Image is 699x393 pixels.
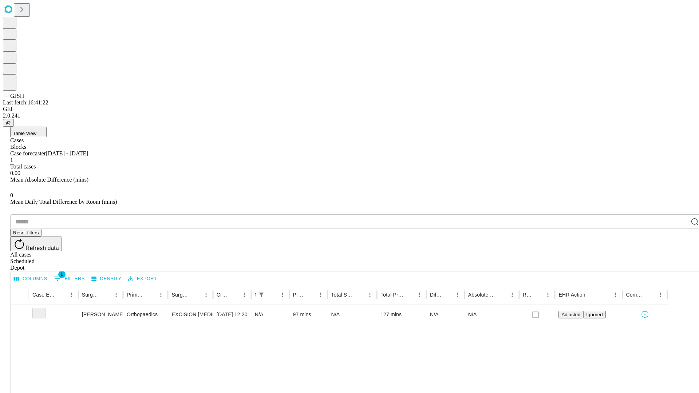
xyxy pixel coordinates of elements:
div: 7934984 [32,305,75,342]
button: Menu [66,290,76,300]
button: Menu [156,290,166,300]
span: Reset filters [13,230,39,235]
button: Menu [365,290,375,300]
button: Refresh data [10,237,62,251]
span: [DATE] - [DATE] [46,150,88,156]
button: Menu [507,290,517,300]
button: Menu [201,290,211,300]
button: Menu [543,290,553,300]
button: Sort [305,290,315,300]
span: 1 [58,271,66,278]
div: [DATE] 12:20 [217,305,248,324]
button: Ignored [583,311,605,318]
div: Surgeon Name [82,292,100,298]
div: EHR Action [558,292,585,298]
button: Sort [267,290,277,300]
button: Expand [14,309,25,321]
button: Menu [453,290,463,300]
div: N/A [331,305,373,324]
button: Sort [191,290,201,300]
button: Density [90,273,123,285]
button: Menu [111,290,121,300]
div: Scheduled In Room Duration [255,292,256,298]
button: Show filters [52,273,87,285]
span: @ [6,120,11,126]
div: Case Epic Id [32,292,55,298]
div: Predicted In Room Duration [293,292,305,298]
div: 127 mins [380,305,423,324]
button: Menu [315,290,325,300]
div: Total Scheduled Duration [331,292,354,298]
button: Export [126,273,159,285]
button: Sort [404,290,414,300]
div: N/A [468,305,516,324]
span: Ignored [586,312,603,317]
button: Show filters [256,290,266,300]
div: Total Predicted Duration [380,292,403,298]
button: Table View [10,127,47,137]
div: [PERSON_NAME], [PERSON_NAME] [82,305,119,324]
div: Creation time [217,292,228,298]
button: Sort [645,290,655,300]
button: Menu [655,290,666,300]
span: 1 [10,157,13,163]
div: Comments [626,292,644,298]
button: Menu [611,290,621,300]
span: Mean Absolute Difference (mins) [10,176,88,183]
div: N/A [255,305,286,324]
div: Surgery Name [171,292,190,298]
button: Select columns [12,273,49,285]
span: 0.00 [10,170,20,176]
span: Refresh data [25,245,59,251]
span: Table View [13,131,36,136]
div: Difference [430,292,442,298]
button: Menu [414,290,424,300]
button: Sort [229,290,239,300]
div: Primary Service [127,292,145,298]
div: Absolute Difference [468,292,496,298]
button: Sort [56,290,66,300]
button: Sort [442,290,453,300]
div: Resolved in EHR [523,292,532,298]
button: Sort [497,290,507,300]
div: GEI [3,106,696,112]
button: Sort [355,290,365,300]
span: Adjusted [561,312,580,317]
button: Adjusted [558,311,583,318]
div: N/A [430,305,461,324]
button: Reset filters [10,229,42,237]
button: Sort [146,290,156,300]
div: 2.0.241 [3,112,696,119]
span: Mean Daily Total Difference by Room (mins) [10,199,117,205]
button: Sort [101,290,111,300]
div: Orthopaedics [127,305,164,324]
span: Total cases [10,163,36,170]
span: Last fetch: 16:41:22 [3,99,48,106]
button: Menu [277,290,288,300]
span: GJSH [10,93,24,99]
button: Sort [533,290,543,300]
button: @ [3,119,14,127]
div: EXCISION [MEDICAL_DATA] WRIST [171,305,209,324]
span: Case forecaster [10,150,46,156]
button: Menu [239,290,249,300]
span: 0 [10,192,13,198]
div: 97 mins [293,305,324,324]
div: 1 active filter [256,290,266,300]
button: Sort [586,290,596,300]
